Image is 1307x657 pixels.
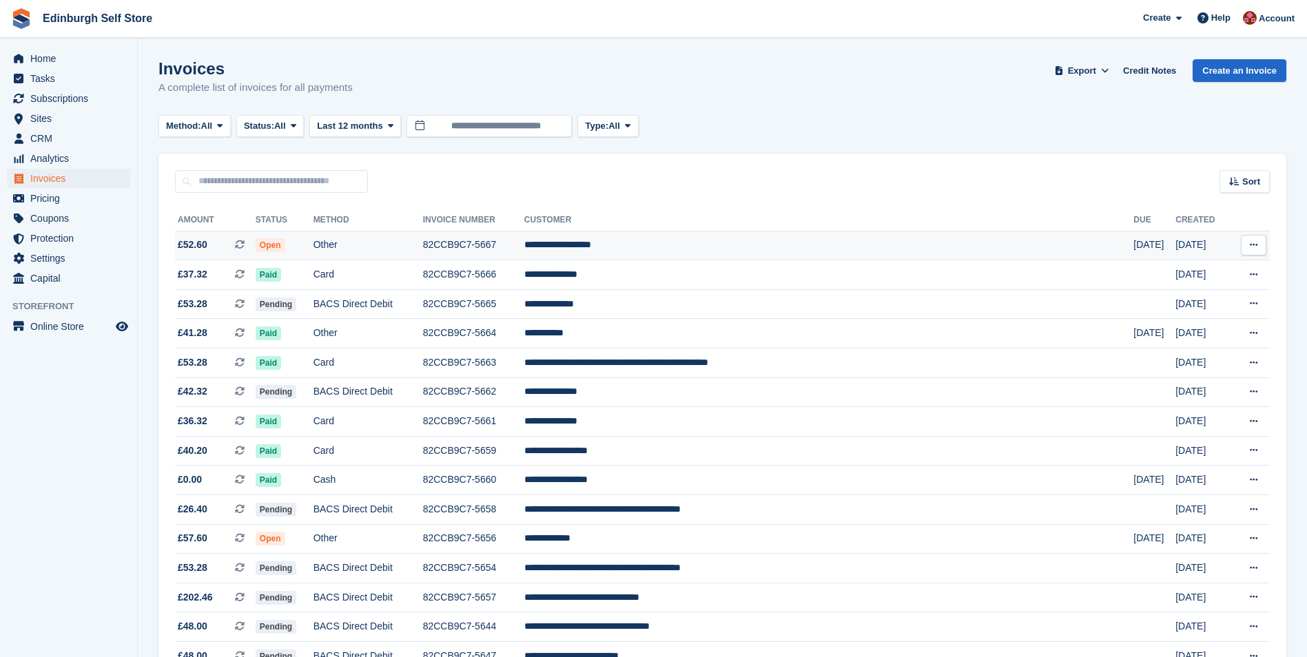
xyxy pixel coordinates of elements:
span: Pending [256,298,296,311]
td: [DATE] [1175,407,1230,437]
td: Other [313,231,423,260]
span: £53.28 [178,355,207,370]
button: Type: All [577,115,638,138]
td: [DATE] [1175,260,1230,290]
span: Pending [256,385,296,399]
span: £37.32 [178,267,207,282]
td: [DATE] [1175,495,1230,525]
td: 82CCB9C7-5659 [423,436,524,466]
span: Method: [166,119,201,133]
span: Storefront [12,300,137,313]
span: £53.28 [178,297,207,311]
span: Pricing [30,189,113,208]
td: Card [313,436,423,466]
td: [DATE] [1133,524,1175,554]
span: Paid [256,473,281,487]
a: menu [7,89,130,108]
span: Paid [256,268,281,282]
span: Paid [256,444,281,458]
td: [DATE] [1175,231,1230,260]
span: Create [1143,11,1171,25]
span: Online Store [30,317,113,336]
td: BACS Direct Debit [313,289,423,319]
a: Preview store [114,318,130,335]
a: menu [7,317,130,336]
span: Settings [30,249,113,268]
span: Sort [1242,175,1260,189]
th: Amount [175,209,256,231]
span: Capital [30,269,113,288]
span: Subscriptions [30,89,113,108]
span: £40.20 [178,444,207,458]
span: £52.60 [178,238,207,252]
td: [DATE] [1175,466,1230,495]
span: Open [256,532,285,545]
td: BACS Direct Debit [313,495,423,525]
span: Help [1211,11,1231,25]
td: 82CCB9C7-5664 [423,319,524,348]
a: menu [7,49,130,68]
th: Status [256,209,313,231]
td: Card [313,407,423,437]
img: Lucy Michalec [1243,11,1257,25]
td: 82CCB9C7-5662 [423,377,524,407]
td: BACS Direct Debit [313,612,423,642]
span: Export [1068,64,1096,78]
th: Invoice Number [423,209,524,231]
td: [DATE] [1175,612,1230,642]
td: [DATE] [1175,436,1230,466]
td: [DATE] [1175,348,1230,378]
span: Open [256,238,285,252]
span: Analytics [30,149,113,168]
td: 82CCB9C7-5657 [423,583,524,612]
td: 82CCB9C7-5658 [423,495,524,525]
span: £57.60 [178,531,207,545]
span: Coupons [30,209,113,228]
span: £41.28 [178,326,207,340]
span: Pending [256,503,296,517]
td: [DATE] [1133,231,1175,260]
th: Method [313,209,423,231]
td: 82CCB9C7-5663 [423,348,524,378]
td: Other [313,524,423,554]
span: Paid [256,415,281,428]
button: Last 12 months [309,115,401,138]
td: [DATE] [1175,554,1230,583]
th: Customer [524,209,1134,231]
td: 82CCB9C7-5660 [423,466,524,495]
td: 82CCB9C7-5666 [423,260,524,290]
span: Protection [30,229,113,248]
p: A complete list of invoices for all payments [158,80,353,96]
span: Pending [256,620,296,634]
span: Sites [30,109,113,128]
span: Status: [244,119,274,133]
span: £36.32 [178,414,207,428]
a: menu [7,169,130,188]
td: [DATE] [1175,524,1230,554]
td: [DATE] [1175,377,1230,407]
a: menu [7,229,130,248]
span: Invoices [30,169,113,188]
span: Pending [256,561,296,575]
a: Credit Notes [1118,59,1182,82]
td: 82CCB9C7-5654 [423,554,524,583]
img: stora-icon-8386f47178a22dfd0bd8f6a31ec36ba5ce8667c1dd55bd0f319d3a0aa187defe.svg [11,8,32,29]
span: Last 12 months [317,119,382,133]
span: All [608,119,620,133]
td: [DATE] [1175,289,1230,319]
button: Export [1051,59,1112,82]
td: [DATE] [1133,319,1175,348]
a: Create an Invoice [1193,59,1286,82]
span: All [274,119,286,133]
td: Other [313,319,423,348]
td: [DATE] [1133,466,1175,495]
a: menu [7,129,130,148]
span: £0.00 [178,472,202,487]
a: menu [7,269,130,288]
span: £48.00 [178,619,207,634]
td: BACS Direct Debit [313,554,423,583]
a: menu [7,149,130,168]
span: Paid [256,326,281,340]
td: 82CCB9C7-5665 [423,289,524,319]
td: 82CCB9C7-5656 [423,524,524,554]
